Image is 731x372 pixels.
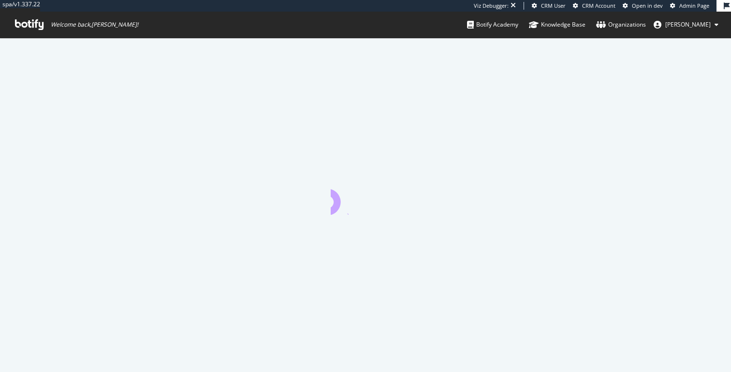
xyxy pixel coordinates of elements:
a: CRM Account [573,2,615,10]
span: CRM Account [582,2,615,9]
a: Botify Academy [467,12,518,38]
div: Viz Debugger: [474,2,509,10]
a: Knowledge Base [529,12,585,38]
span: Welcome back, [PERSON_NAME] ! [51,21,138,29]
div: animation [331,180,400,215]
span: Open in dev [632,2,663,9]
a: Organizations [596,12,646,38]
button: [PERSON_NAME] [646,17,726,32]
span: Thomas Grange [665,20,711,29]
div: Organizations [596,20,646,30]
span: CRM User [541,2,566,9]
a: Open in dev [623,2,663,10]
div: Knowledge Base [529,20,585,30]
a: Admin Page [670,2,709,10]
div: Botify Academy [467,20,518,30]
span: Admin Page [679,2,709,9]
a: CRM User [532,2,566,10]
